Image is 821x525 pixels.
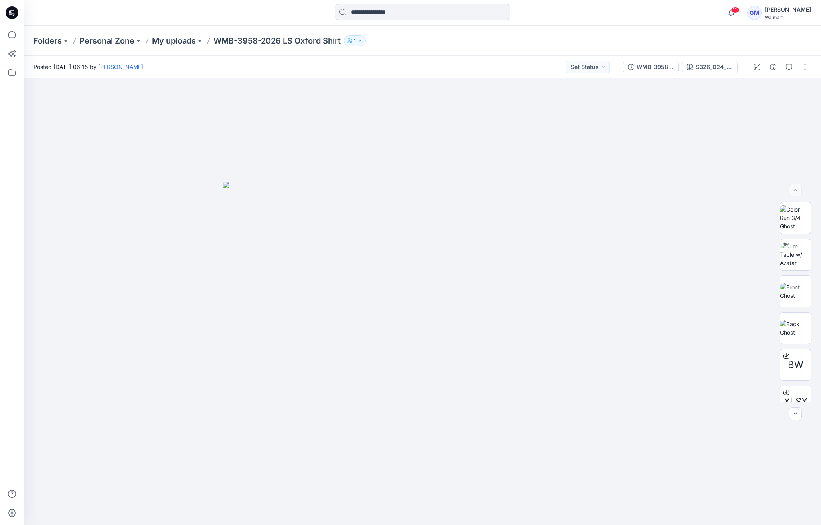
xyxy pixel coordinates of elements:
[731,7,740,13] span: 11
[34,63,143,71] span: Posted [DATE] 06:15 by
[682,61,738,73] button: S326_D24_WN_Oxford Stripe_ Ice Age_M25380A
[780,205,811,230] img: Color Run 3/4 Ghost
[780,320,811,337] img: Back Ghost
[765,5,811,14] div: [PERSON_NAME]
[765,14,811,20] div: Walmart
[354,36,356,45] p: 1
[34,35,62,46] a: Folders
[623,61,679,73] button: WMB-3958-2026 LS Oxford Shirt_Full Colorway
[637,63,673,71] div: WMB-3958-2026 LS Oxford Shirt_Full Colorway
[79,35,134,46] a: Personal Zone
[784,394,807,409] span: XLSX
[780,242,811,267] img: Turn Table w/ Avatar
[98,63,143,70] a: [PERSON_NAME]
[780,283,811,300] img: Front Ghost
[747,6,762,20] div: GM
[788,358,803,372] span: BW
[213,35,341,46] p: WMB-3958-2026 LS Oxford Shirt
[344,35,366,46] button: 1
[152,35,196,46] a: My uploads
[767,61,780,73] button: Details
[696,63,732,71] div: S326_D24_WN_Oxford Stripe_ Ice Age_M25380A
[223,182,622,525] img: eyJhbGciOiJIUzI1NiIsImtpZCI6IjAiLCJzbHQiOiJzZXMiLCJ0eXAiOiJKV1QifQ.eyJkYXRhIjp7InR5cGUiOiJzdG9yYW...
